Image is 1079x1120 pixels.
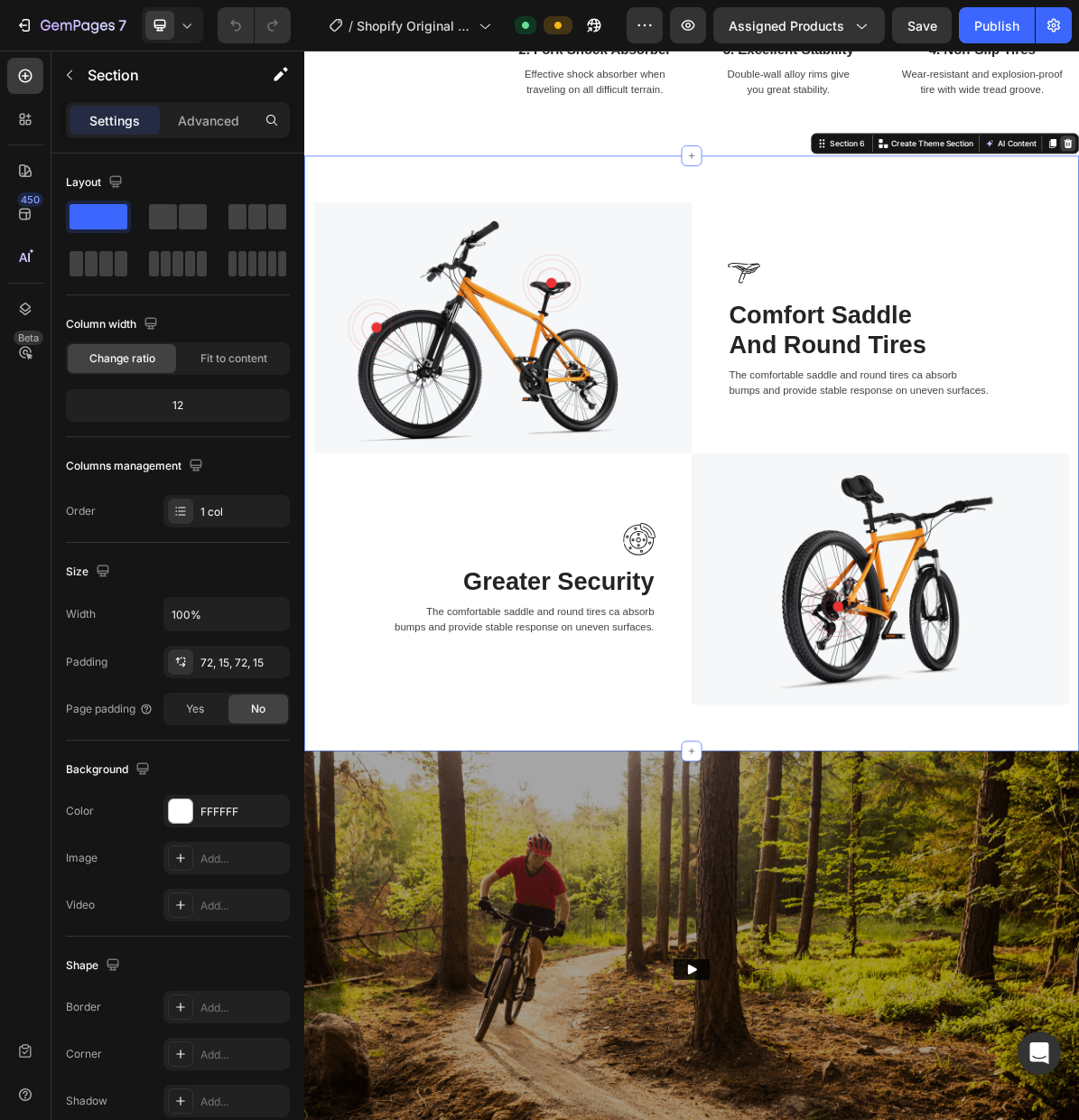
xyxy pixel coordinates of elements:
[828,23,1068,66] p: Wear-resistant and explosion-proof tire with wide tread groove.
[178,111,239,130] p: Advanced
[66,1046,102,1062] div: Corner
[446,660,491,706] img: Alt Image
[66,606,96,622] div: Width
[729,16,844,35] span: Assigned Products
[66,1093,107,1109] div: Shadow
[164,598,289,630] input: Auto
[200,1047,285,1063] div: Add...
[66,758,153,782] div: Background
[251,701,265,717] span: No
[200,1000,285,1016] div: Add...
[88,64,236,86] p: Section
[304,51,1079,1120] iframe: Design area
[89,111,140,130] p: Settings
[66,897,95,913] div: Video
[66,503,96,519] div: Order
[66,560,114,584] div: Size
[200,851,285,867] div: Add...
[89,350,155,367] span: Change ratio
[731,122,787,138] div: Section 6
[200,350,267,367] span: Fit to content
[594,350,1018,433] p: Comfort Saddle And Round Tires
[218,7,291,43] div: Undo/Redo
[66,654,107,670] div: Padding
[594,443,1018,487] p: The comfortable saddle and round tires ca absorb bumps and provide stable response on uneven surf...
[66,701,153,717] div: Page padding
[200,655,285,671] div: 72, 15, 72, 15
[66,454,207,479] div: Columns management
[713,7,885,43] button: Assigned Products
[14,331,43,345] div: Beta
[66,723,489,764] p: Greater Security
[200,804,285,820] div: FFFFFF
[349,16,353,35] span: /
[66,803,94,819] div: Color
[118,14,126,36] p: 7
[959,7,1035,43] button: Publish
[948,119,1028,141] button: AI Content
[17,192,43,207] div: 450
[907,18,937,33] span: Save
[66,171,126,195] div: Layout
[66,954,124,978] div: Shape
[200,504,285,520] div: 1 col
[1018,1031,1061,1075] div: Open Intercom Messenger
[357,16,471,35] span: Shopify Original Product Template
[7,7,135,43] button: 7
[66,999,101,1015] div: Border
[821,122,936,138] p: Create Theme Section
[66,774,489,817] p: The comfortable saddle and round tires ca absorb bumps and provide stable response on uneven surf...
[974,16,1019,35] div: Publish
[200,1094,285,1110] div: Add...
[14,212,542,564] img: Alt Image
[592,288,637,334] img: Alt Image
[892,7,952,43] button: Save
[66,313,162,337] div: Column width
[186,701,204,717] span: Yes
[557,23,797,66] p: Double-wall alloy rims give you great stability.
[542,564,1070,915] img: Alt Image
[66,850,98,866] div: Image
[70,393,286,418] div: 12
[200,898,285,914] div: Add...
